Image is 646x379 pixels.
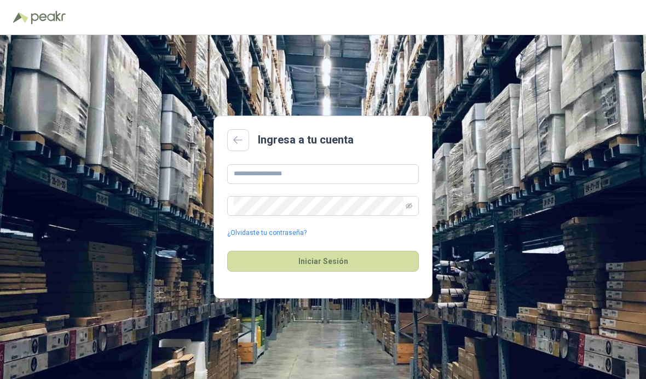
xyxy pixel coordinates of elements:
img: Peakr [31,11,66,24]
button: Iniciar Sesión [227,251,419,272]
a: ¿Olvidaste tu contraseña? [227,228,307,238]
span: eye-invisible [406,203,412,209]
h2: Ingresa a tu cuenta [258,131,354,148]
img: Logo [13,12,28,23]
